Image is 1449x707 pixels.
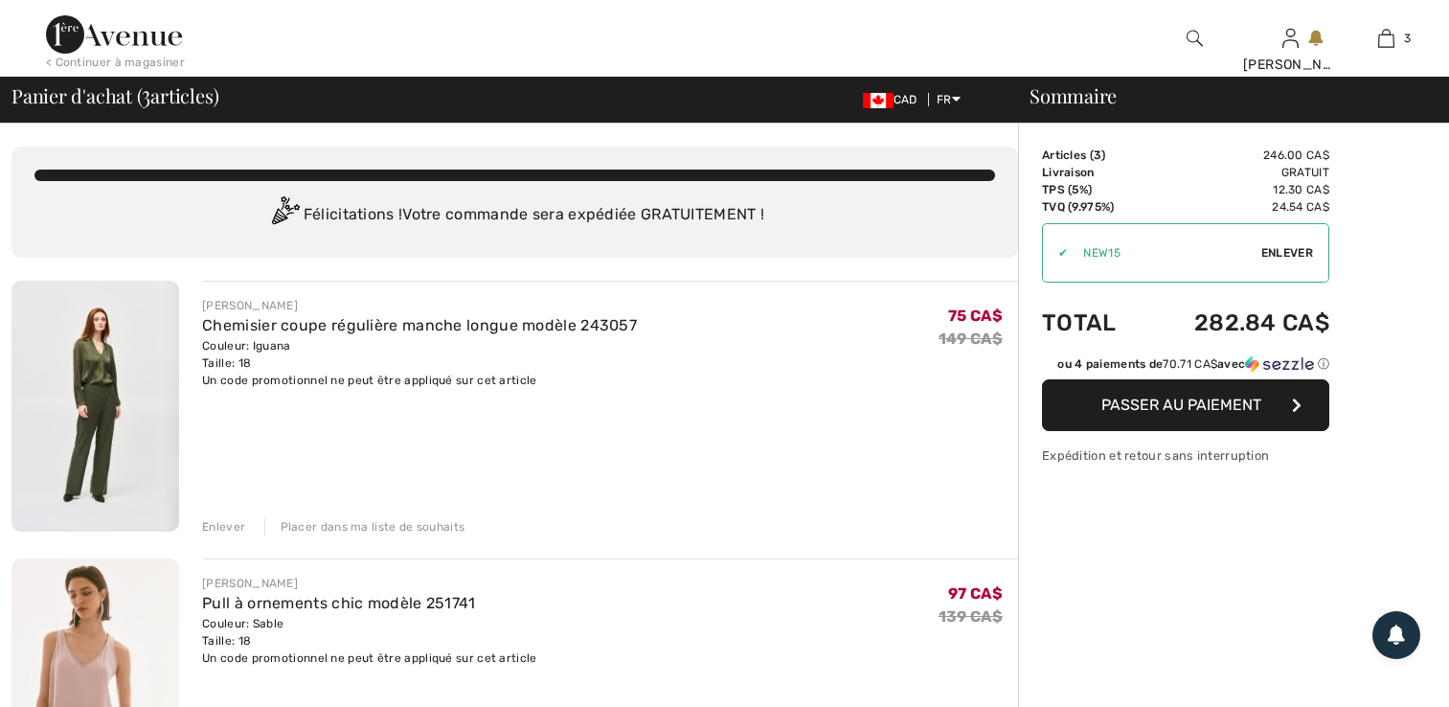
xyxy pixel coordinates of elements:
[1043,244,1068,262] div: ✔
[46,15,182,54] img: 1ère Avenue
[1042,446,1329,465] div: Expédition et retour sans interruption
[202,297,637,314] div: [PERSON_NAME]
[1243,55,1337,75] div: [PERSON_NAME]
[1042,379,1329,431] button: Passer au paiement
[1143,198,1329,216] td: 24.54 CA$
[1042,290,1143,355] td: Total
[1163,357,1217,371] span: 70.71 CA$
[1057,355,1329,373] div: ou 4 paiements de avec
[1042,198,1143,216] td: TVQ (9.975%)
[1042,147,1143,164] td: Articles ( )
[863,93,894,108] img: Canadian Dollar
[1282,27,1299,50] img: Mes infos
[937,93,961,106] span: FR
[11,281,179,532] img: Chemisier coupe régulière manche longue modèle 243057
[863,93,925,106] span: CAD
[1245,355,1314,373] img: Sezzle
[1187,27,1203,50] img: recherche
[202,372,637,389] div: Un code promotionnel ne peut être appliqué sur cet article
[1261,244,1313,262] span: Enlever
[1143,181,1329,198] td: 12.30 CA$
[1143,164,1329,181] td: Gratuit
[34,196,995,235] div: Félicitations ! Votre commande sera expédiée GRATUITEMENT !
[265,196,304,235] img: Congratulation2.svg
[202,594,476,612] a: Pull à ornements chic modèle 251741
[1143,290,1329,355] td: 282.84 CA$
[202,575,536,592] div: [PERSON_NAME]
[11,86,218,105] span: Panier d'achat ( articles)
[46,54,185,71] div: < Continuer à magasiner
[202,650,536,667] div: Un code promotionnel ne peut être appliqué sur cet article
[1101,396,1261,414] span: Passer au paiement
[939,607,1003,626] s: 139 CA$
[264,518,465,536] div: Placer dans ma liste de souhaits
[202,518,245,536] div: Enlever
[1068,224,1261,282] input: Code promo
[948,584,1003,603] span: 97 CA$
[1042,164,1143,181] td: Livraison
[202,615,536,650] div: Couleur: Sable Taille: 18
[1143,147,1329,164] td: 246.00 CA$
[1404,30,1411,47] span: 3
[1282,29,1299,47] a: Se connecter
[1094,148,1101,162] span: 3
[1339,27,1433,50] a: 3
[939,330,1003,348] s: 149 CA$
[142,81,150,106] span: 3
[1042,181,1143,198] td: TPS (5%)
[948,307,1003,325] span: 75 CA$
[1007,86,1438,105] div: Sommaire
[202,316,637,334] a: Chemisier coupe régulière manche longue modèle 243057
[1042,355,1329,379] div: ou 4 paiements de70.71 CA$avecSezzle Cliquez pour en savoir plus sur Sezzle
[202,337,637,372] div: Couleur: Iguana Taille: 18
[1378,27,1394,50] img: Mon panier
